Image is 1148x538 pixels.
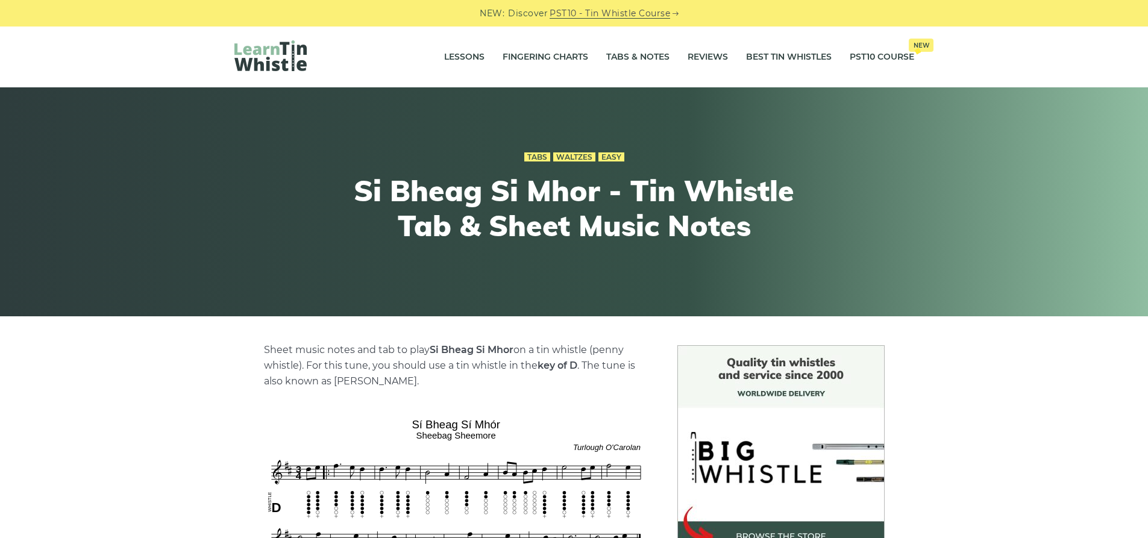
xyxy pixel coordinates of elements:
a: Waltzes [553,152,595,162]
a: Tabs [524,152,550,162]
a: Easy [598,152,624,162]
strong: key of D [538,360,577,371]
a: Best Tin Whistles [746,42,832,72]
p: Sheet music notes and tab to play on a tin whistle (penny whistle). For this tune, you should use... [264,342,648,389]
a: Reviews [688,42,728,72]
a: Tabs & Notes [606,42,670,72]
a: Lessons [444,42,485,72]
img: LearnTinWhistle.com [234,40,307,71]
span: New [909,39,933,52]
h1: Si­ Bheag Si­ Mhor - Tin Whistle Tab & Sheet Music Notes [353,174,796,243]
a: PST10 CourseNew [850,42,914,72]
strong: Si Bheag Si­ Mhor [430,344,513,355]
a: Fingering Charts [503,42,588,72]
